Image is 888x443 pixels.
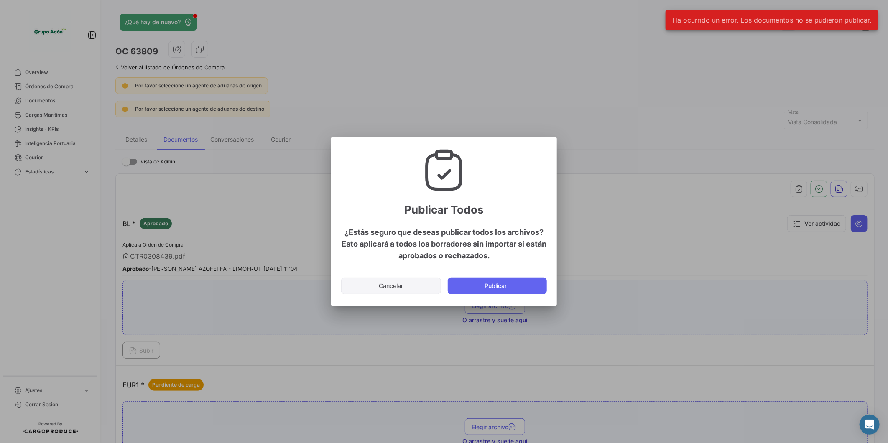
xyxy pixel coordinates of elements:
[860,415,880,435] div: Abrir Intercom Messenger
[672,16,871,24] span: Ha ocurrido un error. Los documentos no se pudieron publicar.
[448,278,547,294] button: Publicar
[341,278,441,294] button: Cancelar
[341,204,547,216] p: Publicar Todos
[341,227,547,262] h4: ¿Estás seguro que deseas publicar todos los archivos? Esto aplicará a todos los borradores sin im...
